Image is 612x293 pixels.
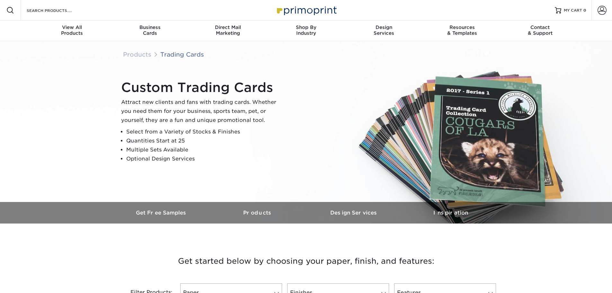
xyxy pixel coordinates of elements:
[33,21,111,41] a: View AllProducts
[423,24,501,30] span: Resources
[126,145,282,154] li: Multiple Sets Available
[121,98,282,125] p: Attract new clients and fans with trading cards. Whether you need them for your business, sports ...
[210,202,306,224] a: Products
[267,24,345,30] span: Shop By
[564,8,582,13] span: MY CART
[210,210,306,216] h3: Products
[306,202,403,224] a: Design Services
[583,8,586,13] span: 0
[403,202,499,224] a: Inspiration
[33,24,111,30] span: View All
[274,3,338,17] img: Primoprint
[123,51,151,58] a: Products
[126,127,282,136] li: Select from a Variety of Stocks & Finishes
[423,24,501,36] div: & Templates
[189,24,267,36] div: Marketing
[501,21,579,41] a: Contact& Support
[33,24,111,36] div: Products
[121,80,282,95] h1: Custom Trading Cards
[423,21,501,41] a: Resources& Templates
[501,24,579,36] div: & Support
[189,21,267,41] a: Direct MailMarketing
[267,24,345,36] div: Industry
[267,21,345,41] a: Shop ByIndustry
[306,210,403,216] h3: Design Services
[345,24,423,30] span: Design
[501,24,579,30] span: Contact
[345,21,423,41] a: DesignServices
[113,210,210,216] h3: Get Free Samples
[111,24,189,36] div: Cards
[111,24,189,30] span: Business
[113,202,210,224] a: Get Free Samples
[118,247,494,276] h3: Get started below by choosing your paper, finish, and features:
[160,51,204,58] a: Trading Cards
[345,24,423,36] div: Services
[189,24,267,30] span: Direct Mail
[126,136,282,145] li: Quantities Start at 25
[403,210,499,216] h3: Inspiration
[26,6,89,14] input: SEARCH PRODUCTS.....
[126,154,282,163] li: Optional Design Services
[111,21,189,41] a: BusinessCards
